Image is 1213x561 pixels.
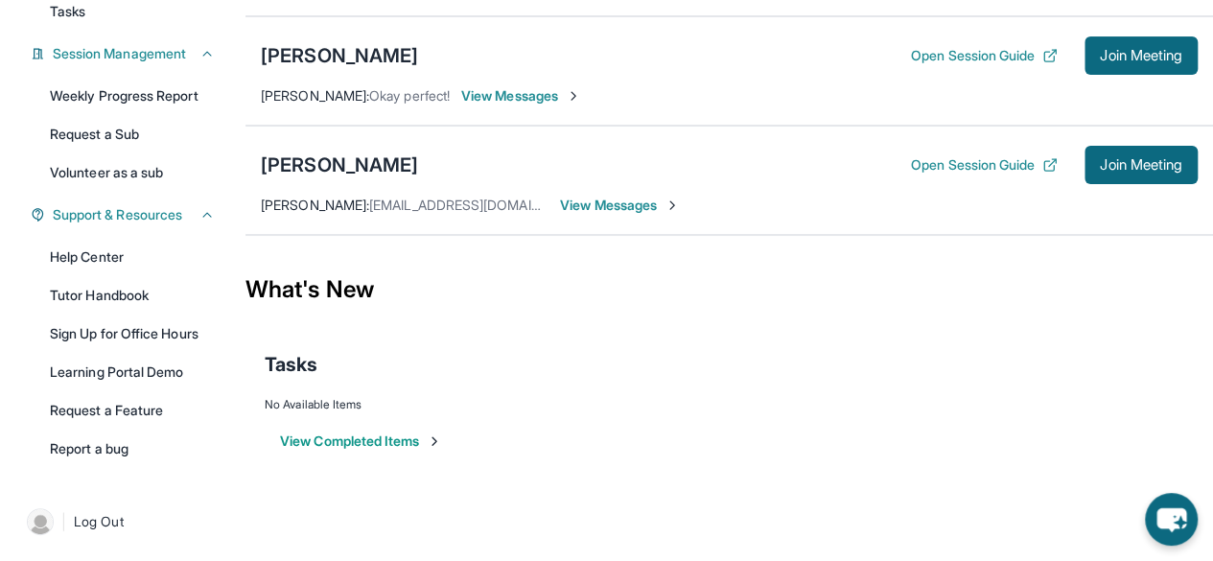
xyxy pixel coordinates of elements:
button: Support & Resources [45,205,215,224]
span: [EMAIL_ADDRESS][DOMAIN_NAME] [369,197,588,213]
a: Sign Up for Office Hours [38,316,226,351]
span: [PERSON_NAME] : [261,197,369,213]
button: chat-button [1145,493,1198,546]
img: Chevron-Right [566,88,581,104]
a: Tutor Handbook [38,278,226,313]
span: [PERSON_NAME] : [261,87,369,104]
span: Log Out [74,512,124,531]
a: Learning Portal Demo [38,355,226,389]
span: View Messages [461,86,581,105]
a: Volunteer as a sub [38,155,226,190]
button: Session Management [45,44,215,63]
span: | [61,510,66,533]
span: View Messages [560,196,680,215]
a: Weekly Progress Report [38,79,226,113]
span: Tasks [265,351,317,378]
span: Join Meeting [1100,159,1182,171]
a: |Log Out [19,501,226,543]
div: [PERSON_NAME] [261,42,418,69]
div: What's New [245,247,1213,332]
div: [PERSON_NAME] [261,152,418,178]
span: Tasks [50,2,85,21]
a: Report a bug [38,432,226,466]
button: Open Session Guide [911,46,1058,65]
div: No Available Items [265,397,1194,412]
button: View Completed Items [280,432,442,451]
a: Request a Sub [38,117,226,152]
span: Okay perfect! [369,87,450,104]
a: Help Center [38,240,226,274]
button: Join Meeting [1085,36,1198,75]
span: Support & Resources [53,205,182,224]
span: Join Meeting [1100,50,1182,61]
button: Join Meeting [1085,146,1198,184]
a: Request a Feature [38,393,226,428]
img: user-img [27,508,54,535]
button: Open Session Guide [911,155,1058,175]
img: Chevron-Right [665,198,680,213]
span: Session Management [53,44,186,63]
